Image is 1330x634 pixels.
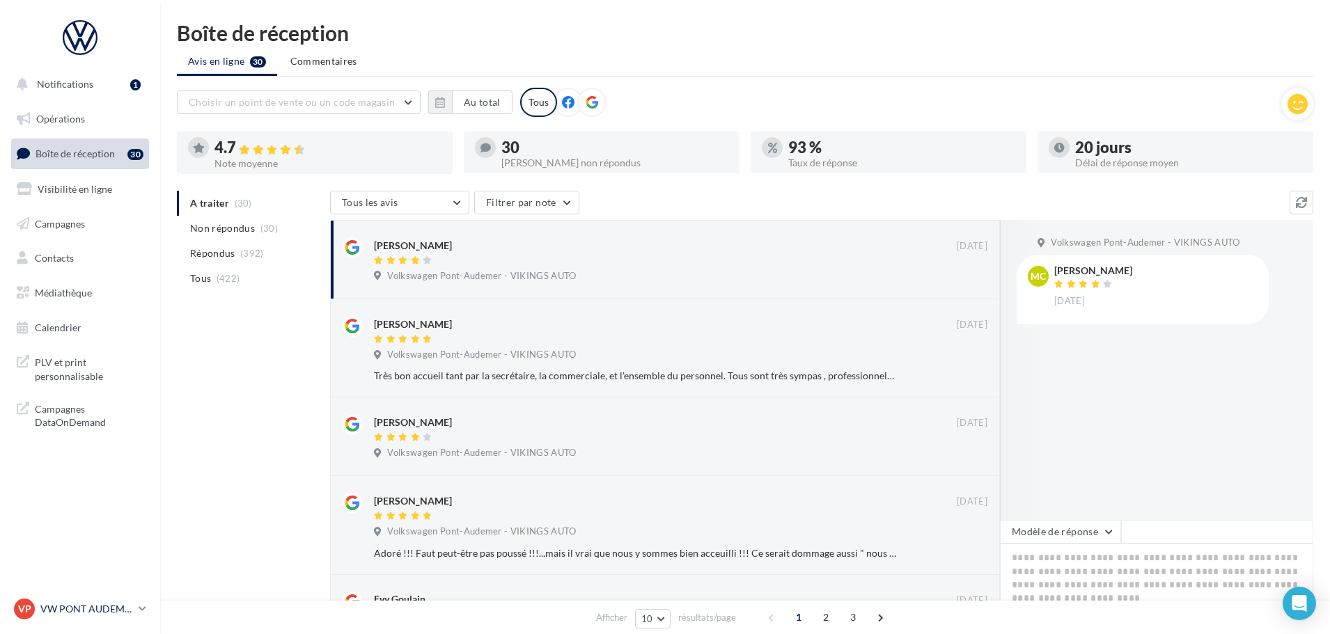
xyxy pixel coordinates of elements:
a: Visibilité en ligne [8,175,152,204]
button: Tous les avis [330,191,469,214]
button: Au total [452,90,513,114]
span: Non répondus [190,221,255,235]
span: Volkswagen Pont-Audemer - VIKINGS AUTO [387,349,576,361]
span: 2 [815,606,837,628]
span: résultats/page [678,611,736,624]
button: 10 [635,609,671,628]
span: Répondus [190,246,235,260]
a: PLV et print personnalisable [8,347,152,388]
div: [PERSON_NAME] [374,239,452,253]
div: 30 [127,149,143,160]
span: Calendrier [35,322,81,333]
a: Contacts [8,244,152,273]
a: Campagnes DataOnDemand [8,394,152,435]
span: [DATE] [957,417,987,429]
div: Taux de réponse [788,158,1015,168]
span: PLV et print personnalisable [35,353,143,383]
div: 93 % [788,140,1015,155]
div: [PERSON_NAME] [374,494,452,508]
button: Au total [428,90,513,114]
button: Modèle de réponse [1000,520,1121,544]
span: Notifications [37,78,93,90]
a: VP VW PONT AUDEMER [11,596,149,622]
span: [DATE] [957,594,987,607]
a: Calendrier [8,313,152,342]
span: Opérations [36,113,85,125]
a: Campagnes [8,209,152,239]
div: Adoré !!! Faut peut-être pas poussé !!!...mais il vrai que nous y sommes bien acceuilli !!! Ce se... [374,546,897,560]
span: Volkswagen Pont-Audemer - VIKINGS AUTO [1051,237,1239,249]
div: 1 [130,79,141,90]
span: MC [1031,269,1046,283]
span: Commentaires [290,54,357,68]
div: [PERSON_NAME] non répondus [501,158,728,168]
span: Campagnes DataOnDemand [35,399,143,429]
span: Tous les avis [342,196,398,208]
span: Boîte de réception [36,148,115,159]
div: [PERSON_NAME] [1054,266,1132,276]
span: Tous [190,271,211,285]
span: Médiathèque [35,287,92,299]
div: Très bon accueil tant par la secrétaire, la commerciale, et l'ensemble du personnel. Tous sont tr... [374,369,897,383]
div: [PERSON_NAME] [374,317,452,331]
span: 1 [788,606,810,628]
span: (30) [260,223,278,234]
span: 3 [842,606,864,628]
div: Open Intercom Messenger [1283,587,1316,620]
span: Visibilité en ligne [38,183,112,195]
span: Volkswagen Pont-Audemer - VIKINGS AUTO [387,447,576,459]
span: Choisir un point de vente ou un code magasin [189,96,395,108]
span: (392) [240,248,264,259]
span: [DATE] [1054,295,1085,308]
span: Volkswagen Pont-Audemer - VIKINGS AUTO [387,525,576,538]
div: Tous [520,88,557,117]
div: 4.7 [214,140,441,156]
span: [DATE] [957,240,987,253]
span: Campagnes [35,217,85,229]
a: Médiathèque [8,278,152,308]
div: 30 [501,140,728,155]
span: [DATE] [957,319,987,331]
span: Afficher [596,611,627,624]
div: Note moyenne [214,159,441,168]
div: 20 jours [1075,140,1302,155]
button: Notifications 1 [8,70,146,99]
span: Volkswagen Pont-Audemer - VIKINGS AUTO [387,270,576,283]
div: Boîte de réception [177,22,1313,43]
div: Evy Goulain [374,592,425,606]
a: Boîte de réception30 [8,138,152,168]
div: [PERSON_NAME] [374,415,452,429]
p: VW PONT AUDEMER [40,602,133,616]
span: 10 [641,613,653,624]
button: Choisir un point de vente ou un code magasin [177,90,421,114]
span: (422) [217,273,240,284]
button: Filtrer par note [474,191,579,214]
span: [DATE] [957,496,987,508]
span: Contacts [35,252,74,264]
a: Opérations [8,104,152,134]
span: VP [18,602,31,616]
div: Délai de réponse moyen [1075,158,1302,168]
